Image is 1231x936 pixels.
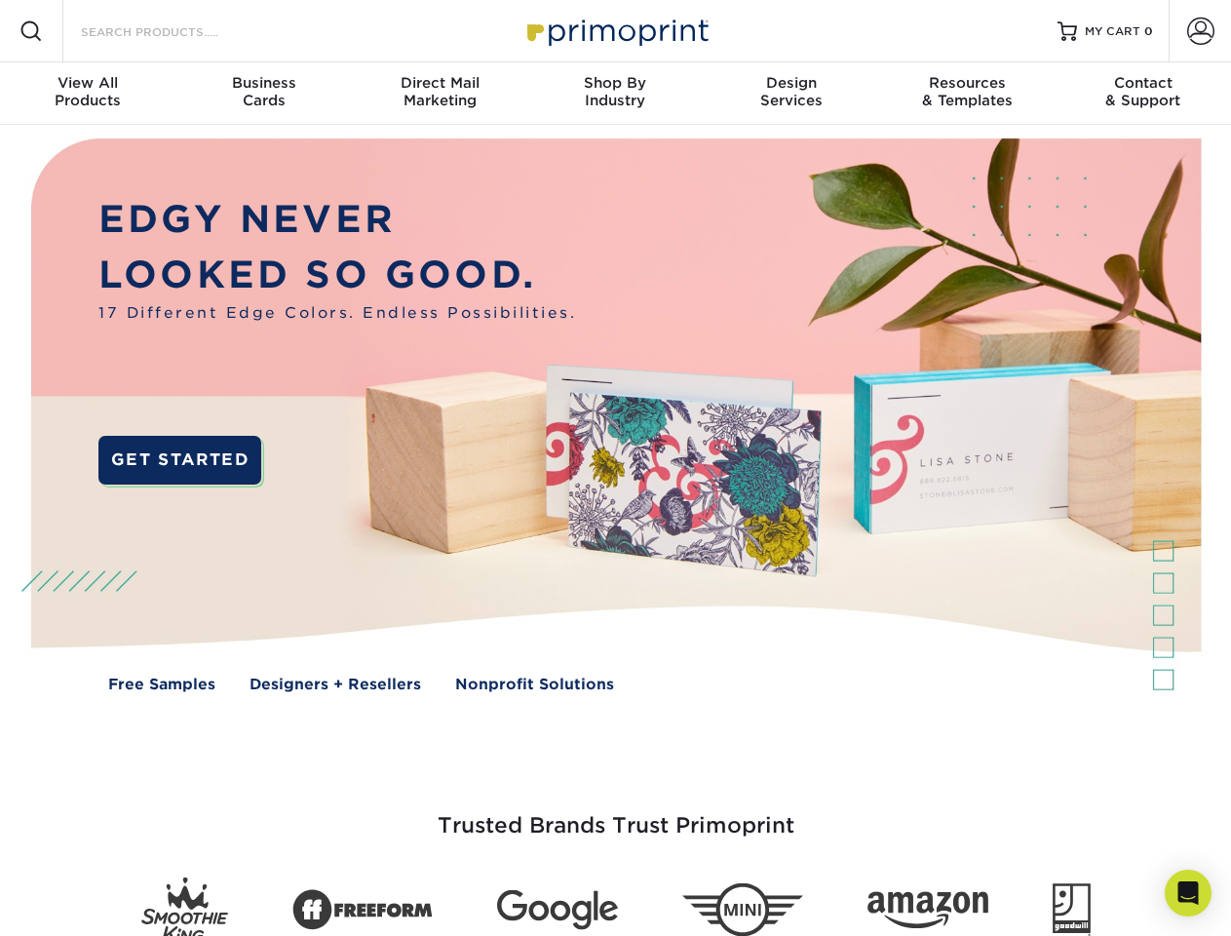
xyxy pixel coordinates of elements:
span: MY CART [1085,23,1140,40]
a: Free Samples [108,674,215,696]
a: GET STARTED [98,436,261,485]
a: Resources& Templates [879,62,1055,125]
span: Direct Mail [352,74,527,92]
div: & Templates [879,74,1055,109]
span: Resources [879,74,1055,92]
div: Open Intercom Messenger [1165,870,1212,916]
a: Designers + Resellers [250,674,421,696]
img: Primoprint [519,10,713,52]
h3: Trusted Brands Trust Primoprint [46,766,1186,862]
p: EDGY NEVER [98,192,576,248]
span: 17 Different Edge Colors. Endless Possibilities. [98,302,576,325]
span: 0 [1144,24,1153,38]
span: Contact [1056,74,1231,92]
p: LOOKED SO GOOD. [98,248,576,303]
span: Design [704,74,879,92]
a: Direct MailMarketing [352,62,527,125]
div: & Support [1056,74,1231,109]
a: Shop ByIndustry [527,62,703,125]
a: Nonprofit Solutions [455,674,614,696]
img: Google [497,890,618,930]
span: Business [175,74,351,92]
span: Shop By [527,74,703,92]
div: Cards [175,74,351,109]
div: Services [704,74,879,109]
img: Goodwill [1053,883,1091,936]
a: DesignServices [704,62,879,125]
input: SEARCH PRODUCTS..... [79,19,269,43]
a: BusinessCards [175,62,351,125]
img: Amazon [867,892,988,929]
div: Marketing [352,74,527,109]
div: Industry [527,74,703,109]
a: Contact& Support [1056,62,1231,125]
